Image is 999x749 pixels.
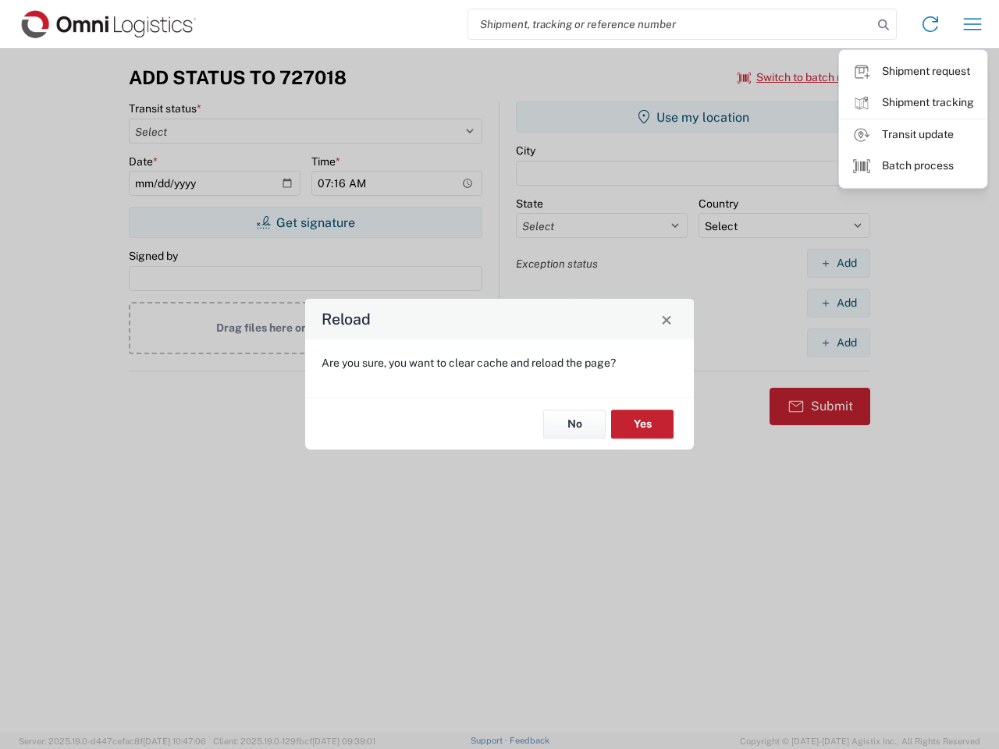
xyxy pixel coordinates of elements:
h4: Reload [322,308,371,331]
button: Yes [611,410,674,438]
button: Close [656,308,677,330]
button: No [543,410,606,438]
input: Shipment, tracking or reference number [468,9,873,39]
a: Shipment request [840,56,987,87]
a: Transit update [840,119,987,151]
a: Shipment tracking [840,87,987,119]
p: Are you sure, you want to clear cache and reload the page? [322,356,677,370]
a: Batch process [840,151,987,182]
